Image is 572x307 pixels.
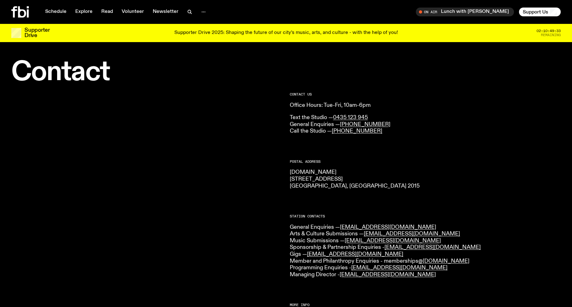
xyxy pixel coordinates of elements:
[340,272,436,277] a: [EMAIL_ADDRESS][DOMAIN_NAME]
[149,8,182,16] a: Newsletter
[290,215,561,218] h2: Station Contacts
[364,231,460,237] a: [EMAIL_ADDRESS][DOMAIN_NAME]
[290,93,561,96] h2: CONTACT US
[174,30,398,36] p: Supporter Drive 2025: Shaping the future of our city’s music, arts, and culture - with the help o...
[41,8,70,16] a: Schedule
[118,8,148,16] a: Volunteer
[345,238,441,244] a: [EMAIL_ADDRESS][DOMAIN_NAME]
[523,9,548,15] span: Support Us
[340,122,390,127] a: [PHONE_NUMBER]
[290,114,561,135] p: Text the Studio — General Enquiries — Call the Studio —
[418,258,469,264] a: @[DOMAIN_NAME]
[541,33,561,37] span: Remaining
[307,251,403,257] a: [EMAIL_ADDRESS][DOMAIN_NAME]
[519,8,561,16] button: Support Us
[333,115,368,120] a: 0435 123 945
[11,60,282,85] h1: Contact
[537,29,561,33] span: 02:10:49:33
[290,303,561,307] h2: More Info
[384,244,481,250] a: [EMAIL_ADDRESS][DOMAIN_NAME]
[351,265,448,271] a: [EMAIL_ADDRESS][DOMAIN_NAME]
[290,224,561,278] p: General Enquiries — Arts & Culture Submissions — Music Submissions — Sponsorship & Partnership En...
[416,8,514,16] button: On AirLunch with [PERSON_NAME]
[71,8,96,16] a: Explore
[332,128,382,134] a: [PHONE_NUMBER]
[340,224,436,230] a: [EMAIL_ADDRESS][DOMAIN_NAME]
[290,169,561,189] p: [DOMAIN_NAME] [STREET_ADDRESS] [GEOGRAPHIC_DATA], [GEOGRAPHIC_DATA] 2015
[98,8,117,16] a: Read
[290,160,561,163] h2: Postal Address
[24,28,50,38] h3: Supporter Drive
[290,102,561,109] p: Office Hours: Tue-Fri, 10am-6pm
